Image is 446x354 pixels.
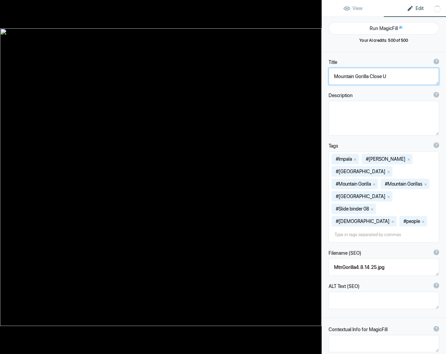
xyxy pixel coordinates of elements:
[386,169,391,174] button: x
[329,92,353,99] b: Description
[423,181,428,186] button: x
[434,250,439,255] div: ?
[329,326,388,333] b: Contextual Info for MagicFill
[390,219,395,224] button: x
[434,59,439,64] div: ?
[372,181,377,186] button: x
[332,228,435,241] input: Type in tags separated by commas
[399,25,402,30] span: AI
[329,22,439,35] button: Run MagicFillAI
[332,191,392,202] mat-chip: #[GEOGRAPHIC_DATA]
[329,59,337,66] b: Title
[399,216,427,226] mat-chip: #people
[406,157,411,161] button: x
[332,166,392,177] mat-chip: #[GEOGRAPHIC_DATA]
[353,157,358,161] button: x
[434,283,439,288] div: ?
[386,194,391,199] button: x
[434,326,439,332] div: ?
[370,206,374,211] button: x
[332,216,397,226] mat-chip: #[DEMOGRAPHIC_DATA]
[332,204,376,214] mat-chip: #Slide binder 08
[343,6,362,11] span: View
[434,142,439,148] div: ?
[362,154,412,164] mat-chip: #[PERSON_NAME]
[329,250,361,257] b: Filename (SEO)
[359,38,408,43] span: Your AI credits: 500 of 500
[421,219,426,224] button: x
[407,6,424,11] span: Edit
[332,179,378,189] mat-chip: #Mountain Gorilla
[329,283,360,290] b: ALT Text (SEO)
[434,92,439,97] div: ?
[329,142,338,149] b: Tags
[332,154,359,164] mat-chip: #Impala
[381,179,429,189] mat-chip: #Mountain Gorillas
